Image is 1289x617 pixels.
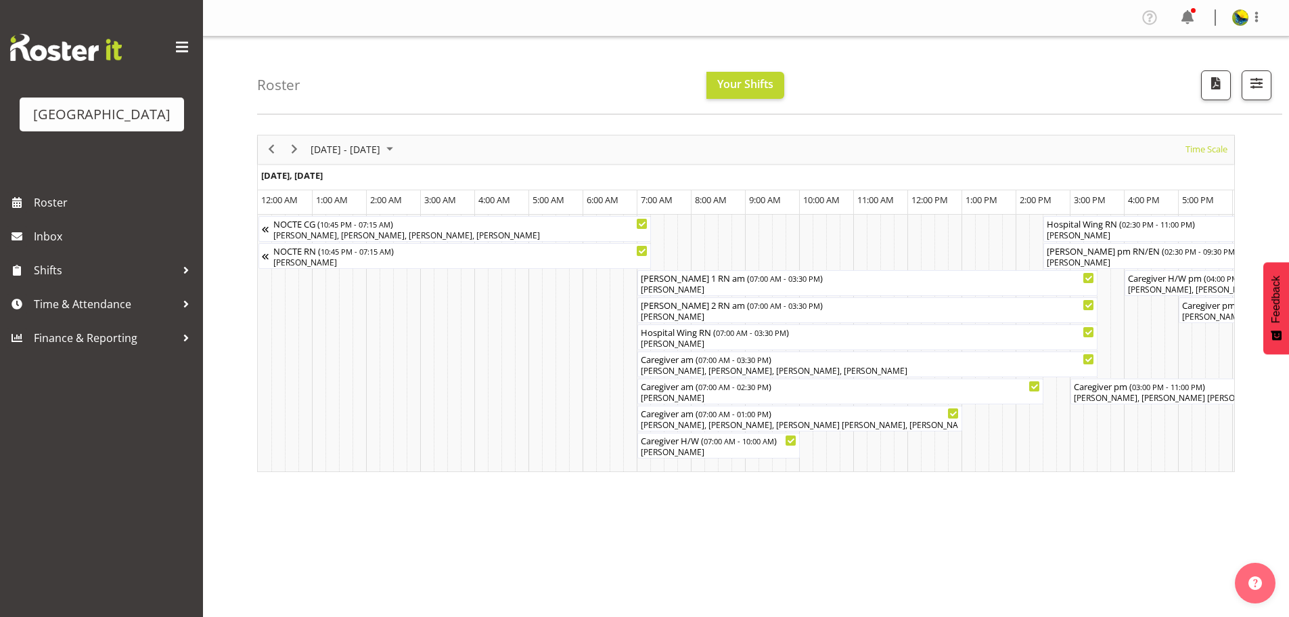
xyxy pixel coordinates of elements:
img: gemma-hall22491374b5f274993ff8414464fec47f.png [1232,9,1248,26]
div: [PERSON_NAME], [PERSON_NAME], [PERSON_NAME], [PERSON_NAME] [641,365,1094,377]
span: 10:45 PM - 07:15 AM [321,246,391,257]
div: Caregiver am ( ) [641,352,1094,366]
button: Download a PDF of the roster according to the set date range. [1201,70,1231,100]
span: [DATE], [DATE] [261,169,323,182]
span: 2:00 PM [1020,194,1051,206]
span: 7:00 AM [641,194,673,206]
span: Finance & Reporting [34,328,176,348]
div: [PERSON_NAME] [641,311,1094,323]
span: 5:00 PM [1182,194,1214,206]
div: [PERSON_NAME] [273,257,648,269]
span: 07:00 AM - 03:30 PM [750,273,820,284]
span: Feedback [1270,276,1282,323]
div: September 15 - 21, 2025 [306,135,401,164]
span: Shifts [34,260,176,280]
img: help-xxl-2.png [1248,576,1262,590]
span: 3:00 AM [424,194,456,206]
button: Time Scale [1183,141,1230,158]
div: [GEOGRAPHIC_DATA] [33,104,171,125]
span: 07:00 AM - 02:30 PM [698,381,769,392]
div: NOCTE RN Begin From Sunday, September 14, 2025 at 10:45:00 PM GMT+12:00 Ends At Monday, September... [258,243,651,269]
span: 04:00 PM - 09:00 PM [1206,273,1277,284]
span: 3:00 PM [1074,194,1106,206]
span: [DATE] - [DATE] [309,141,382,158]
div: Caregiver H/W Begin From Monday, September 15, 2025 at 7:00:00 AM GMT+12:00 Ends At Monday, Septe... [637,433,800,459]
span: 6:00 AM [587,194,618,206]
div: [PERSON_NAME] [641,446,796,459]
span: 10:00 AM [803,194,840,206]
div: Caregiver am ( ) [641,406,959,420]
button: Next [286,141,304,158]
div: [PERSON_NAME] 2 RN am ( ) [641,298,1094,312]
div: Timeline Week of September 15, 2025 [257,135,1235,472]
div: [PERSON_NAME] [641,284,1094,296]
div: Ressie 2 RN am Begin From Monday, September 15, 2025 at 7:00:00 AM GMT+12:00 Ends At Monday, Sept... [637,297,1098,323]
div: [PERSON_NAME], [PERSON_NAME], [PERSON_NAME] [PERSON_NAME], [PERSON_NAME], [PERSON_NAME], [PERSON_... [641,419,959,431]
div: Hospital Wing RN ( ) [641,325,1094,339]
span: 4:00 PM [1128,194,1160,206]
button: Filter Shifts [1242,70,1271,100]
span: 12:00 PM [911,194,948,206]
span: 07:00 AM - 10:00 AM [704,435,774,446]
span: 9:00 AM [749,194,781,206]
div: Caregiver am Begin From Monday, September 15, 2025 at 7:00:00 AM GMT+12:00 Ends At Monday, Septem... [637,406,962,431]
span: 12:00 AM [261,194,298,206]
span: 07:00 AM - 03:30 PM [698,354,769,365]
span: 2:00 AM [370,194,402,206]
div: Caregiver am Begin From Monday, September 15, 2025 at 7:00:00 AM GMT+12:00 Ends At Monday, Septem... [637,379,1043,404]
span: 4:00 AM [478,194,510,206]
span: Inbox [34,226,196,247]
span: 1:00 AM [316,194,348,206]
div: NOCTE RN ( ) [273,244,648,257]
span: Roster [34,192,196,213]
h4: Roster [257,77,300,93]
span: 02:30 PM - 11:00 PM [1122,219,1192,230]
div: previous period [260,135,283,164]
span: 8:00 AM [695,194,727,206]
span: 07:00 AM - 03:30 PM [716,327,786,338]
div: NOCTE CG ( ) [273,217,648,230]
div: Caregiver am ( ) [641,379,1040,393]
span: 1:00 PM [966,194,997,206]
span: 02:30 PM - 09:30 PM [1164,246,1235,257]
div: NOCTE CG Begin From Sunday, September 14, 2025 at 10:45:00 PM GMT+12:00 Ends At Monday, September... [258,216,651,242]
span: Your Shifts [717,77,773,91]
div: Caregiver H/W ( ) [641,433,796,447]
button: Your Shifts [706,72,784,99]
div: Hospital Wing RN Begin From Monday, September 15, 2025 at 7:00:00 AM GMT+12:00 Ends At Monday, Se... [637,324,1098,350]
div: [PERSON_NAME] 1 RN am ( ) [641,271,1094,284]
button: Previous [263,141,281,158]
button: September 2025 [309,141,399,158]
img: Rosterit website logo [10,34,122,61]
span: 5:00 AM [533,194,564,206]
button: Feedback - Show survey [1263,262,1289,354]
span: 07:00 AM - 01:00 PM [698,408,769,419]
div: [PERSON_NAME], [PERSON_NAME], [PERSON_NAME], [PERSON_NAME] [273,230,648,242]
span: 11:00 AM [857,194,894,206]
span: Time & Attendance [34,294,176,314]
span: 03:00 PM - 11:00 PM [1132,381,1202,392]
span: 10:45 PM - 07:15 AM [320,219,390,230]
span: 07:00 AM - 03:30 PM [750,300,820,311]
div: Ressie 1 RN am Begin From Monday, September 15, 2025 at 7:00:00 AM GMT+12:00 Ends At Monday, Sept... [637,270,1098,296]
div: Caregiver am Begin From Monday, September 15, 2025 at 7:00:00 AM GMT+12:00 Ends At Monday, Septem... [637,352,1098,377]
span: Time Scale [1184,141,1229,158]
div: next period [283,135,306,164]
div: [PERSON_NAME] [641,392,1040,404]
div: [PERSON_NAME] [641,338,1094,350]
